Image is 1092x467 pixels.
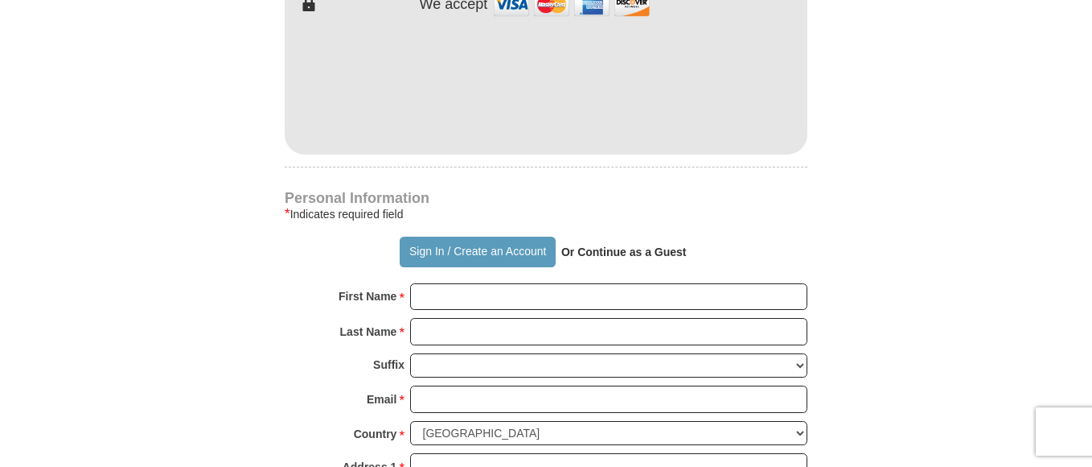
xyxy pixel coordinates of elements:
[285,192,807,205] h4: Personal Information
[561,246,687,258] strong: Or Continue as a Guest
[354,423,397,445] strong: Country
[340,320,397,343] strong: Last Name
[285,205,807,224] div: Indicates required field
[367,388,396,411] strong: Email
[400,237,555,267] button: Sign In / Create an Account
[373,353,404,376] strong: Suffix
[339,285,396,308] strong: First Name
